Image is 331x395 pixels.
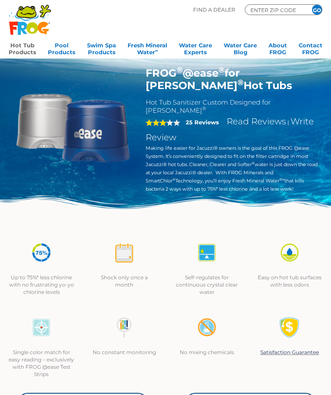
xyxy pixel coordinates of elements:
sup: ® [219,65,225,75]
sup: ® [202,105,206,111]
img: Sundance-cartridges-2.png [13,67,133,186]
img: no-mixing1 [197,317,217,338]
a: Water CareExperts [179,39,212,56]
p: No constant monitoring [91,349,157,356]
p: Self-regulates for continuous crystal clear water [174,274,240,296]
img: icon-atease-easy-on [279,242,300,263]
a: Read Reviews [227,116,286,127]
a: PoolProducts [48,39,75,56]
img: icon-atease-self-regulates [197,242,217,263]
sup: ® [252,161,255,165]
a: Swim SpaProducts [87,39,116,56]
span: | [287,119,289,126]
img: icon-atease-75percent-less [31,242,52,263]
img: icon-atease-shock-once [114,242,134,263]
p: Making life easier for Jacuzzi® owners is the goal of this FROG @ease System. It’s conveniently d... [146,144,319,193]
a: Satisfaction Guarantee [260,349,319,355]
img: icon-atease-color-match [31,317,52,338]
p: Find A Dealer [193,4,235,15]
p: Easy on hot tub surfaces with less odors [257,274,322,288]
p: Single color match for easy reading – exclusively with FROG @ease Test Strips [9,349,74,378]
p: No mixing chemicals [174,349,240,356]
a: AboutFROG [269,39,287,56]
sup: ®∞ [279,177,285,182]
strong: 25 Reviews [186,119,219,126]
img: Satisfaction Guarantee Icon [279,317,300,338]
sup: ® [172,177,175,182]
p: Shock only once a month [91,274,157,288]
h1: FROG @ease for [PERSON_NAME] Hot Tubs [146,67,319,92]
span: 3 [146,119,166,126]
sup: ∞ [155,48,158,53]
h2: Hot Tub Sanitizer Custom Designed for [PERSON_NAME] [146,98,319,114]
input: Zip Code Form [250,6,301,14]
img: no-constant-monitoring1 [114,317,134,338]
a: ContactFROG [299,39,322,56]
sup: ® [237,78,244,87]
sup: ® [177,65,183,75]
input: GO [312,5,322,15]
a: Fresh MineralWater∞ [128,39,167,56]
a: Water CareBlog [224,39,257,56]
p: Up to 75%* less chlorine with no frustrating yo-yo chlorine levels [9,274,74,296]
a: Hot TubProducts [9,39,36,56]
